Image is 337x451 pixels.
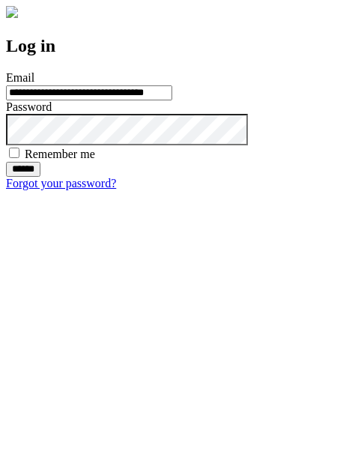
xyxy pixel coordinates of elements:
[6,177,116,190] a: Forgot your password?
[6,71,34,84] label: Email
[6,36,331,56] h2: Log in
[25,148,95,160] label: Remember me
[6,6,18,18] img: logo-4e3dc11c47720685a147b03b5a06dd966a58ff35d612b21f08c02c0306f2b779.png
[6,100,52,113] label: Password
